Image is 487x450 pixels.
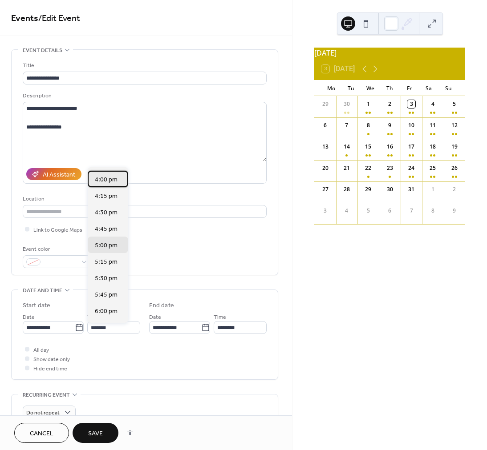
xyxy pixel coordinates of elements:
span: Save [88,429,103,438]
div: Su [438,80,458,96]
div: 14 [343,143,351,151]
div: 17 [407,143,415,151]
div: [DATE] [314,48,465,58]
button: Cancel [14,423,69,443]
div: 6 [386,207,394,215]
span: Recurring event [23,390,70,400]
div: Sa [419,80,438,96]
span: 4:15 pm [95,192,118,201]
div: 7 [407,207,415,215]
div: AI Assistant [43,170,75,180]
div: Mo [321,80,341,96]
div: 28 [343,185,351,193]
div: 2 [386,100,394,108]
span: Cancel [30,429,53,438]
div: 23 [386,164,394,172]
div: 5 [450,100,459,108]
div: 3 [321,207,329,215]
span: Do not repeat [26,408,60,418]
div: 31 [407,185,415,193]
div: 7 [343,121,351,129]
div: 8 [364,121,372,129]
div: End date [149,301,174,310]
div: 30 [343,100,351,108]
div: Th [380,80,400,96]
div: We [361,80,380,96]
div: 6 [321,121,329,129]
div: 21 [343,164,351,172]
span: / Edit Event [38,10,80,27]
div: Start date [23,301,50,310]
div: 27 [321,185,329,193]
div: 18 [429,143,437,151]
span: 5:30 pm [95,274,118,283]
div: 16 [386,143,394,151]
span: Time [87,313,100,322]
span: 4:00 pm [95,175,118,185]
div: 2 [450,185,459,193]
span: Show date only [33,355,70,364]
span: Time [214,313,226,322]
span: 4:30 pm [95,208,118,217]
div: 19 [450,143,459,151]
span: Event details [23,46,62,55]
div: 13 [321,143,329,151]
div: 9 [386,121,394,129]
div: Title [23,61,265,70]
div: 10 [407,121,415,129]
span: Link to Google Maps [33,225,82,235]
div: 4 [343,207,351,215]
div: Fr [400,80,419,96]
div: 3 [407,100,415,108]
div: 4 [429,100,437,108]
span: Hide end time [33,364,67,374]
div: 1 [429,185,437,193]
div: 5 [364,207,372,215]
div: 26 [450,164,459,172]
button: Save [73,423,118,443]
div: 22 [364,164,372,172]
div: 8 [429,207,437,215]
div: Description [23,91,265,100]
div: 15 [364,143,372,151]
button: AI Assistant [26,168,81,180]
span: Date and time [23,286,62,295]
span: All day [33,346,49,355]
span: 6:00 pm [95,307,118,316]
div: 24 [407,164,415,172]
span: Date [23,313,35,322]
div: 11 [429,121,437,129]
div: Event color [23,245,89,254]
div: 30 [386,185,394,193]
span: 5:00 pm [95,241,118,250]
span: 4:45 pm [95,225,118,234]
div: 29 [364,185,372,193]
div: 25 [429,164,437,172]
span: 5:15 pm [95,257,118,267]
div: 1 [364,100,372,108]
div: 29 [321,100,329,108]
span: Date [149,313,161,322]
a: Events [11,10,38,27]
div: Location [23,194,265,204]
span: 5:45 pm [95,290,118,300]
div: 20 [321,164,329,172]
div: 12 [450,121,459,129]
div: Tu [341,80,361,96]
div: 9 [450,207,459,215]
